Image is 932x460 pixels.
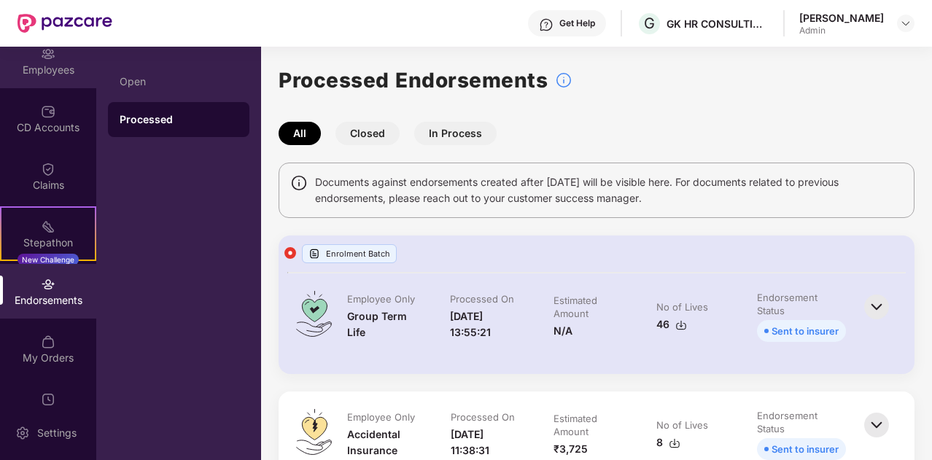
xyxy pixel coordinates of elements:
[656,418,708,432] div: No of Lives
[41,47,55,61] img: svg+xml;base64,PHN2ZyBpZD0iRW1wbG95ZWVzIiB4bWxucz0iaHR0cDovL3d3dy53My5vcmcvMjAwMC9zdmciIHdpZHRoPS...
[302,244,397,263] div: Enrolment Batch
[554,323,572,339] div: N/A
[772,441,839,457] div: Sent to insurer
[347,308,421,340] div: Group Term Life
[296,291,332,337] img: svg+xml;base64,PHN2ZyB4bWxucz0iaHR0cDovL3d3dy53My5vcmcvMjAwMC9zdmciIHdpZHRoPSI0OS4zMiIgaGVpZ2h0PS...
[315,174,903,206] span: Documents against endorsements created after [DATE] will be visible here. For documents related t...
[290,174,308,192] img: svg+xml;base64,PHN2ZyBpZD0iSW5mbyIgeG1sbnM9Imh0dHA6Ly93d3cudzMub3JnLzIwMDAvc3ZnIiB3aWR0aD0iMTQiIG...
[41,392,55,407] img: svg+xml;base64,PHN2ZyBpZD0iVXBkYXRlZCIgeG1sbnM9Imh0dHA6Ly93d3cudzMub3JnLzIwMDAvc3ZnIiB3aWR0aD0iMj...
[279,64,548,96] h1: Processed Endorsements
[308,248,320,260] img: svg+xml;base64,PHN2ZyBpZD0iVXBsb2FkX0xvZ3MiIGRhdGEtbmFtZT0iVXBsb2FkIExvZ3MiIHhtbG5zPSJodHRwOi8vd3...
[861,291,893,323] img: svg+xml;base64,PHN2ZyBpZD0iQmFjay0zMngzMiIgeG1sbnM9Imh0dHA6Ly93d3cudzMub3JnLzIwMDAvc3ZnIiB3aWR0aD...
[757,409,843,435] div: Endorsement Status
[559,17,595,29] div: Get Help
[414,122,497,145] button: In Process
[451,410,515,424] div: Processed On
[554,412,624,438] div: Estimated Amount
[296,409,332,455] img: svg+xml;base64,PHN2ZyB4bWxucz0iaHR0cDovL3d3dy53My5vcmcvMjAwMC9zdmciIHdpZHRoPSI0OS4zMiIgaGVpZ2h0PS...
[644,15,655,32] span: G
[33,426,81,440] div: Settings
[41,219,55,234] img: svg+xml;base64,PHN2ZyB4bWxucz0iaHR0cDovL3d3dy53My5vcmcvMjAwMC9zdmciIHdpZHRoPSIyMSIgaGVpZ2h0PSIyMC...
[656,434,680,451] div: 8
[284,247,296,259] img: svg+xml;base64,PHN2ZyB4bWxucz0iaHR0cDovL3d3dy53My5vcmcvMjAwMC9zdmciIHdpZHRoPSIxMiIgaGVpZ2h0PSIxMi...
[772,323,839,339] div: Sent to insurer
[451,426,524,459] div: [DATE] 11:38:31
[347,410,415,424] div: Employee Only
[120,76,238,87] div: Open
[41,104,55,119] img: svg+xml;base64,PHN2ZyBpZD0iQ0RfQWNjb3VudHMiIGRhdGEtbmFtZT0iQ0QgQWNjb3VudHMiIHhtbG5zPSJodHRwOi8vd3...
[18,14,112,33] img: New Pazcare Logo
[799,11,884,25] div: [PERSON_NAME]
[555,71,572,89] img: svg+xml;base64,PHN2ZyBpZD0iSW5mb18tXzMyeDMyIiBkYXRhLW5hbWU9IkluZm8gLSAzMngzMiIgeG1sbnM9Imh0dHA6Ly...
[347,426,422,459] div: Accidental Insurance
[861,409,893,441] img: svg+xml;base64,PHN2ZyBpZD0iQmFjay0zMngzMiIgeG1sbnM9Imh0dHA6Ly93d3cudzMub3JnLzIwMDAvc3ZnIiB3aWR0aD...
[554,441,588,457] div: ₹3,725
[675,319,687,331] img: svg+xml;base64,PHN2ZyBpZD0iRG93bmxvYWQtMzJ4MzIiIHhtbG5zPSJodHRwOi8vd3d3LnczLm9yZy8yMDAwL3N2ZyIgd2...
[18,254,79,265] div: New Challenge
[669,437,680,449] img: svg+xml;base64,PHN2ZyBpZD0iRG93bmxvYWQtMzJ4MzIiIHhtbG5zPSJodHRwOi8vd3d3LnczLm9yZy8yMDAwL3N2ZyIgd2...
[799,25,884,36] div: Admin
[656,300,708,313] div: No of Lives
[450,292,514,305] div: Processed On
[347,292,415,305] div: Employee Only
[1,235,95,250] div: Stepathon
[15,426,30,440] img: svg+xml;base64,PHN2ZyBpZD0iU2V0dGluZy0yMHgyMCIgeG1sbnM9Imh0dHA6Ly93d3cudzMub3JnLzIwMDAvc3ZnIiB3aW...
[120,112,238,127] div: Processed
[656,316,687,332] div: 46
[539,17,554,32] img: svg+xml;base64,PHN2ZyBpZD0iSGVscC0zMngzMiIgeG1sbnM9Imh0dHA6Ly93d3cudzMub3JnLzIwMDAvc3ZnIiB3aWR0aD...
[41,277,55,292] img: svg+xml;base64,PHN2ZyBpZD0iRW5kb3JzZW1lbnRzIiB4bWxucz0iaHR0cDovL3d3dy53My5vcmcvMjAwMC9zdmciIHdpZH...
[450,308,524,340] div: [DATE] 13:55:21
[900,17,912,29] img: svg+xml;base64,PHN2ZyBpZD0iRHJvcGRvd24tMzJ4MzIiIHhtbG5zPSJodHRwOi8vd3d3LnczLm9yZy8yMDAwL3N2ZyIgd2...
[41,335,55,349] img: svg+xml;base64,PHN2ZyBpZD0iTXlfT3JkZXJzIiBkYXRhLW5hbWU9Ik15IE9yZGVycyIgeG1sbnM9Imh0dHA6Ly93d3cudz...
[335,122,400,145] button: Closed
[554,294,624,320] div: Estimated Amount
[667,17,769,31] div: GK HR CONSULTING INDIA PRIVATE LIMITED
[41,162,55,176] img: svg+xml;base64,PHN2ZyBpZD0iQ2xhaW0iIHhtbG5zPSJodHRwOi8vd3d3LnczLm9yZy8yMDAwL3N2ZyIgd2lkdGg9IjIwIi...
[279,122,321,145] button: All
[757,291,843,317] div: Endorsement Status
